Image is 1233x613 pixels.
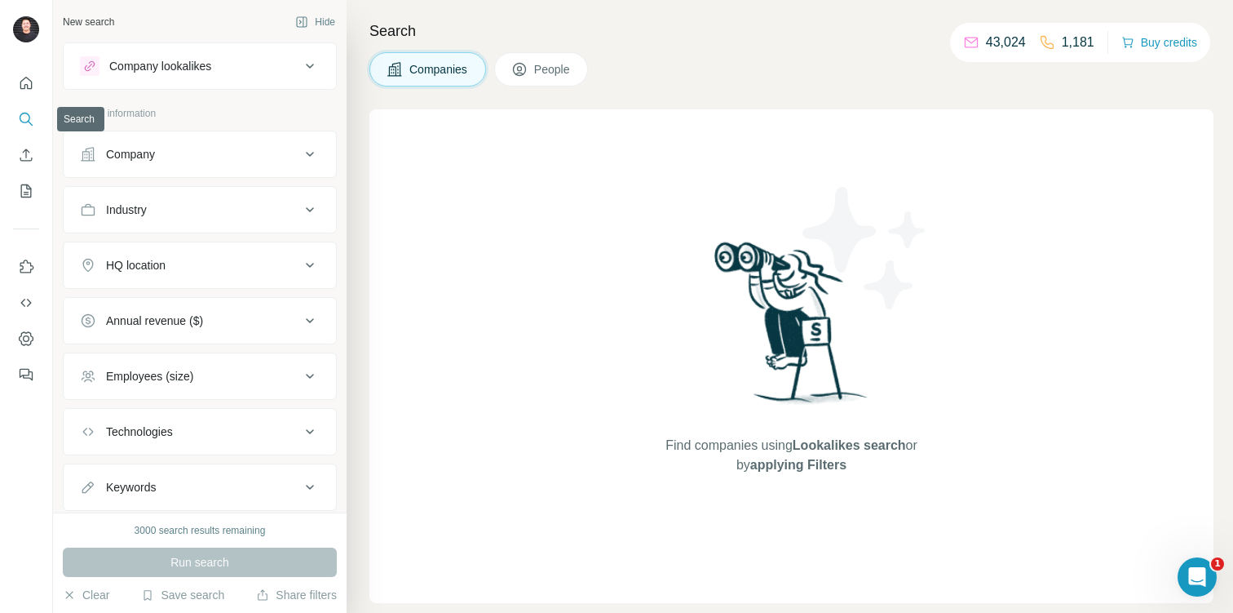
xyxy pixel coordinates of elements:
[106,313,203,329] div: Annual revenue ($)
[64,190,336,229] button: Industry
[1121,31,1197,54] button: Buy credits
[63,106,337,121] p: Company information
[256,587,337,603] button: Share filters
[106,424,173,440] div: Technologies
[13,252,39,282] button: Use Surfe on LinkedIn
[1178,557,1217,597] iframe: Intercom live chat
[141,587,224,603] button: Save search
[13,288,39,318] button: Use Surfe API
[534,61,572,78] span: People
[707,238,877,420] img: Surfe Illustration - Woman searching with binoculars
[135,523,266,538] div: 3000 search results remaining
[13,104,39,134] button: Search
[64,468,336,507] button: Keywords
[13,176,39,206] button: My lists
[64,357,336,396] button: Employees (size)
[13,69,39,98] button: Quick start
[106,257,166,273] div: HQ location
[409,61,469,78] span: Companies
[661,436,921,475] span: Find companies using or by
[63,15,114,29] div: New search
[1211,557,1224,571] span: 1
[1062,33,1094,52] p: 1,181
[369,20,1213,42] h4: Search
[106,479,156,495] div: Keywords
[64,301,336,340] button: Annual revenue ($)
[750,458,846,472] span: applying Filters
[106,368,193,384] div: Employees (size)
[13,140,39,170] button: Enrich CSV
[792,175,939,322] img: Surfe Illustration - Stars
[106,146,155,162] div: Company
[284,10,347,34] button: Hide
[986,33,1026,52] p: 43,024
[793,438,906,452] span: Lookalikes search
[109,58,211,74] div: Company lookalikes
[13,16,39,42] img: Avatar
[64,135,336,174] button: Company
[106,202,147,218] div: Industry
[64,47,336,86] button: Company lookalikes
[13,360,39,389] button: Feedback
[13,324,39,353] button: Dashboard
[64,412,336,451] button: Technologies
[63,587,109,603] button: Clear
[64,246,336,285] button: HQ location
